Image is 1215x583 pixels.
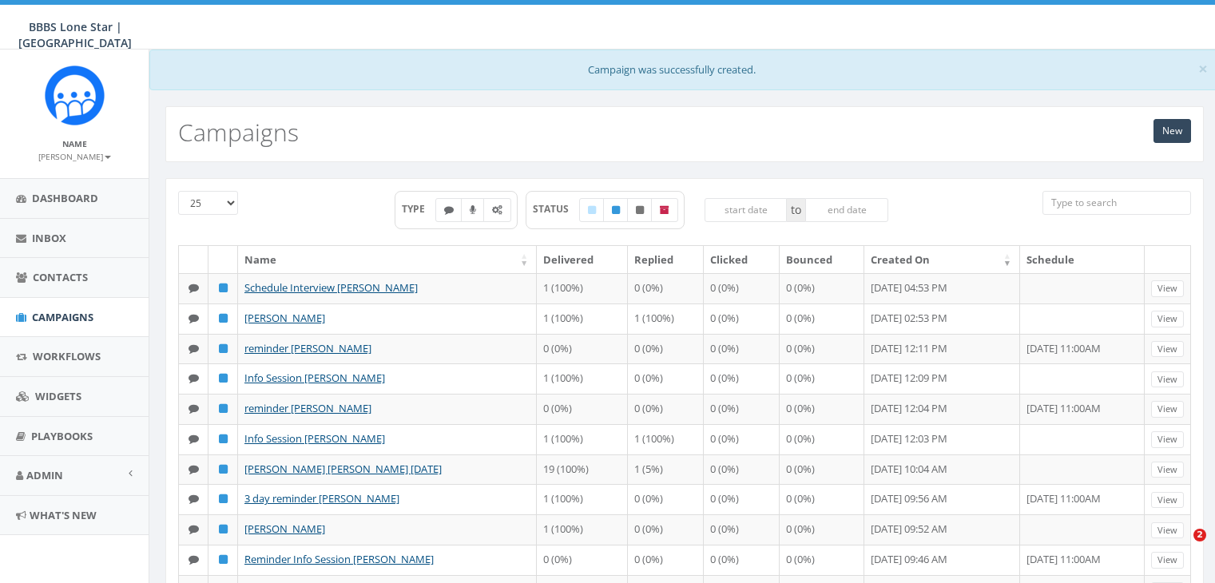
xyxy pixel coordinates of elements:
[1151,462,1184,478] a: View
[579,198,605,222] label: Draft
[189,464,199,474] i: Text SMS
[492,205,502,215] i: Automated Message
[628,424,704,454] td: 1 (100%)
[62,138,87,149] small: Name
[864,545,1020,575] td: [DATE] 09:46 AM
[588,205,596,215] i: Draft
[864,334,1020,364] td: [DATE] 12:11 PM
[612,205,620,215] i: Published
[537,303,627,334] td: 1 (100%)
[628,394,704,424] td: 0 (0%)
[45,65,105,125] img: Rally_Corp_Icon.png
[18,19,132,50] span: BBBS Lone Star | [GEOGRAPHIC_DATA]
[30,508,97,522] span: What's New
[704,424,780,454] td: 0 (0%)
[32,310,93,324] span: Campaigns
[244,462,442,476] a: [PERSON_NAME] [PERSON_NAME] [DATE]
[1020,334,1145,364] td: [DATE] 11:00AM
[1151,341,1184,358] a: View
[704,303,780,334] td: 0 (0%)
[1151,401,1184,418] a: View
[704,454,780,485] td: 0 (0%)
[636,205,644,215] i: Unpublished
[31,429,93,443] span: Playbooks
[244,341,371,355] a: reminder [PERSON_NAME]
[780,394,864,424] td: 0 (0%)
[1193,529,1206,541] span: 2
[219,373,228,383] i: Published
[805,198,888,222] input: end date
[628,484,704,514] td: 0 (0%)
[189,524,199,534] i: Text SMS
[219,524,228,534] i: Published
[780,424,864,454] td: 0 (0%)
[787,198,805,222] span: to
[704,545,780,575] td: 0 (0%)
[780,334,864,364] td: 0 (0%)
[1151,280,1184,297] a: View
[628,363,704,394] td: 0 (0%)
[628,303,704,334] td: 1 (100%)
[533,202,580,216] span: STATUS
[864,514,1020,545] td: [DATE] 09:52 AM
[1042,191,1191,215] input: Type to search
[628,545,704,575] td: 0 (0%)
[189,313,199,323] i: Text SMS
[1020,484,1145,514] td: [DATE] 11:00AM
[470,205,476,215] i: Ringless Voice Mail
[244,431,385,446] a: Info Session [PERSON_NAME]
[780,484,864,514] td: 0 (0%)
[780,514,864,545] td: 0 (0%)
[244,401,371,415] a: reminder [PERSON_NAME]
[189,494,199,504] i: Text SMS
[219,343,228,354] i: Published
[33,270,88,284] span: Contacts
[628,454,704,485] td: 1 (5%)
[537,514,627,545] td: 1 (100%)
[780,454,864,485] td: 0 (0%)
[537,246,627,274] th: Delivered
[26,468,63,482] span: Admin
[537,454,627,485] td: 19 (100%)
[219,464,228,474] i: Published
[244,280,418,295] a: Schedule Interview [PERSON_NAME]
[189,283,199,293] i: Text SMS
[864,454,1020,485] td: [DATE] 10:04 AM
[219,313,228,323] i: Published
[628,273,704,303] td: 0 (0%)
[1161,529,1199,567] iframe: Intercom live chat
[244,522,325,536] a: [PERSON_NAME]
[704,394,780,424] td: 0 (0%)
[628,334,704,364] td: 0 (0%)
[402,202,436,216] span: TYPE
[189,434,199,444] i: Text SMS
[238,246,537,274] th: Name: activate to sort column ascending
[1151,552,1184,569] a: View
[219,494,228,504] i: Published
[178,119,299,145] h2: Campaigns
[1153,119,1191,143] a: New
[219,434,228,444] i: Published
[780,246,864,274] th: Bounced
[705,198,788,222] input: start date
[704,246,780,274] th: Clicked
[864,394,1020,424] td: [DATE] 12:04 PM
[780,273,864,303] td: 0 (0%)
[537,484,627,514] td: 1 (100%)
[780,303,864,334] td: 0 (0%)
[627,198,653,222] label: Unpublished
[537,334,627,364] td: 0 (0%)
[32,231,66,245] span: Inbox
[864,303,1020,334] td: [DATE] 02:53 PM
[1151,492,1184,509] a: View
[244,491,399,506] a: 3 day reminder [PERSON_NAME]
[483,198,511,222] label: Automated Message
[1151,371,1184,388] a: View
[32,191,98,205] span: Dashboard
[537,545,627,575] td: 0 (0%)
[704,334,780,364] td: 0 (0%)
[1020,246,1145,274] th: Schedule
[33,349,101,363] span: Workflows
[537,394,627,424] td: 0 (0%)
[189,343,199,354] i: Text SMS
